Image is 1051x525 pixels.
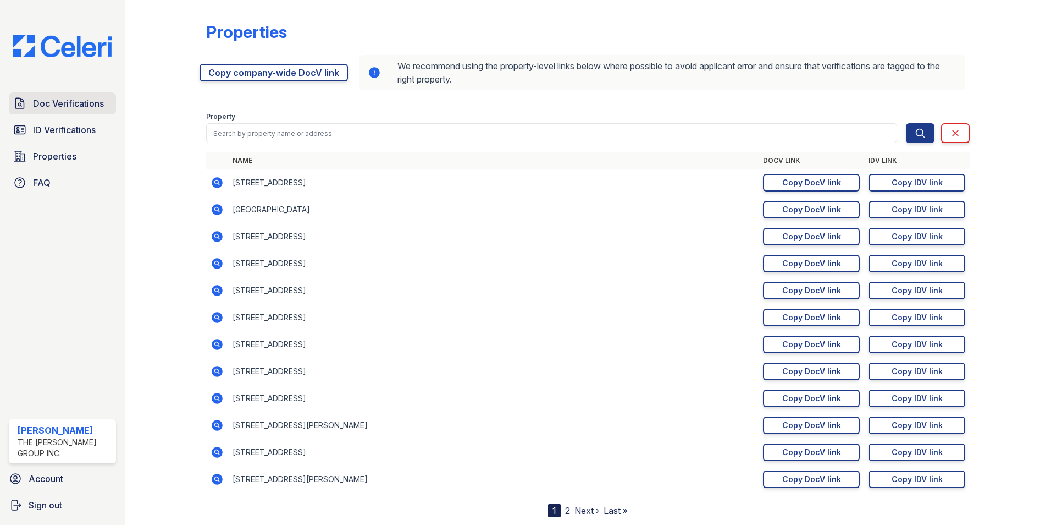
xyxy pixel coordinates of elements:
span: Sign out [29,499,62,512]
div: Copy IDV link [892,420,943,431]
label: Property [206,112,235,121]
div: [PERSON_NAME] [18,424,112,437]
th: DocV Link [759,152,864,169]
td: [STREET_ADDRESS] [228,439,759,466]
td: [STREET_ADDRESS] [228,277,759,304]
a: Last » [604,505,628,516]
span: Properties [33,150,76,163]
a: Copy DocV link [763,228,860,245]
a: Copy IDV link [869,174,965,192]
td: [STREET_ADDRESS] [228,250,759,277]
th: IDV Link [864,152,970,169]
div: 1 [548,504,561,517]
input: Search by property name or address [206,123,897,143]
div: Copy IDV link [892,447,943,458]
div: Copy IDV link [892,339,943,350]
div: Copy IDV link [892,366,943,377]
img: CE_Logo_Blue-a8612792a0a2168367f1c8372b55b34899dd931a85d93a1a3d3e32e68fde9ad4.png [4,35,120,57]
a: ID Verifications [9,119,116,141]
div: The [PERSON_NAME] Group Inc. [18,437,112,459]
div: Copy IDV link [892,474,943,485]
a: Copy company-wide DocV link [200,64,348,81]
a: Copy IDV link [869,255,965,272]
a: Copy DocV link [763,309,860,326]
td: [STREET_ADDRESS] [228,169,759,196]
td: [GEOGRAPHIC_DATA] [228,196,759,223]
a: Copy DocV link [763,390,860,407]
a: Copy IDV link [869,390,965,407]
div: Copy DocV link [782,177,841,188]
div: Copy DocV link [782,204,841,215]
td: [STREET_ADDRESS] [228,358,759,385]
td: [STREET_ADDRESS] [228,304,759,331]
div: Copy IDV link [892,312,943,323]
a: Copy IDV link [869,363,965,380]
td: [STREET_ADDRESS][PERSON_NAME] [228,466,759,493]
div: Copy DocV link [782,393,841,404]
span: Doc Verifications [33,97,104,110]
a: Copy DocV link [763,471,860,488]
div: Copy DocV link [782,312,841,323]
div: Copy DocV link [782,420,841,431]
span: FAQ [33,176,51,189]
th: Name [228,152,759,169]
div: Copy DocV link [782,258,841,269]
a: Copy IDV link [869,228,965,245]
a: Doc Verifications [9,92,116,114]
a: Copy DocV link [763,255,860,272]
div: Copy IDV link [892,204,943,215]
div: Copy DocV link [782,447,841,458]
div: Copy DocV link [782,231,841,242]
a: Copy IDV link [869,444,965,461]
td: [STREET_ADDRESS][PERSON_NAME] [228,412,759,439]
a: Copy IDV link [869,336,965,353]
td: [STREET_ADDRESS] [228,385,759,412]
div: Copy DocV link [782,339,841,350]
a: Copy IDV link [869,201,965,218]
a: Copy DocV link [763,363,860,380]
a: Sign out [4,494,120,516]
a: Copy IDV link [869,282,965,299]
div: We recommend using the property-level links below where possible to avoid applicant error and ens... [359,55,965,90]
div: Copy IDV link [892,285,943,296]
a: Copy IDV link [869,309,965,326]
a: Account [4,468,120,490]
td: [STREET_ADDRESS] [228,223,759,250]
div: Copy DocV link [782,285,841,296]
a: Copy DocV link [763,174,860,192]
a: 2 [565,505,570,516]
a: Copy IDV link [869,471,965,488]
a: Copy DocV link [763,282,860,299]
a: Next › [574,505,599,516]
span: ID Verifications [33,123,96,136]
a: Copy DocV link [763,417,860,434]
div: Copy DocV link [782,366,841,377]
div: Copy IDV link [892,393,943,404]
a: FAQ [9,172,116,194]
div: Copy IDV link [892,258,943,269]
span: Account [29,472,63,485]
a: Properties [9,145,116,167]
div: Copy IDV link [892,177,943,188]
div: Properties [206,22,287,42]
div: Copy DocV link [782,474,841,485]
a: Copy DocV link [763,444,860,461]
a: Copy DocV link [763,201,860,218]
a: Copy DocV link [763,336,860,353]
a: Copy IDV link [869,417,965,434]
div: Copy IDV link [892,231,943,242]
td: [STREET_ADDRESS] [228,331,759,358]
